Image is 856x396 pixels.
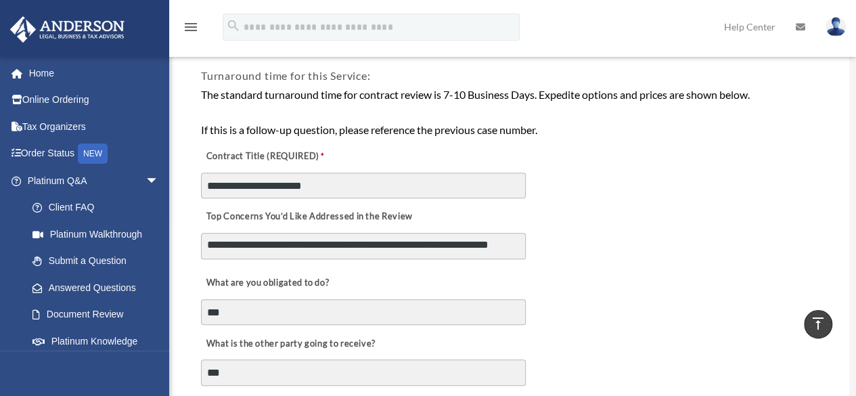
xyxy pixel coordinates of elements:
div: The standard turnaround time for contract review is 7-10 Business Days. Expedite options and pric... [201,86,821,138]
img: User Pic [826,17,846,37]
a: Client FAQ [19,194,179,221]
label: Top Concerns You’d Like Addressed in the Review [201,208,416,227]
i: search [226,18,241,33]
i: vertical_align_top [810,315,826,332]
a: Platinum Knowledge Room [19,328,179,371]
a: vertical_align_top [804,310,832,338]
a: Home [9,60,179,87]
a: Answered Questions [19,274,179,301]
label: What are you obligated to do? [201,274,336,293]
a: Document Review [19,301,173,328]
span: Turnaround time for this Service: [201,69,370,82]
img: Anderson Advisors Platinum Portal [6,16,129,43]
a: Tax Organizers [9,113,179,140]
a: Submit a Question [19,248,179,275]
a: Online Ordering [9,87,179,114]
a: menu [183,24,199,35]
a: Order StatusNEW [9,140,179,168]
label: What is the other party going to receive? [201,334,379,353]
span: arrow_drop_down [145,167,173,195]
label: Contract Title (REQUIRED) [201,148,336,167]
a: Platinum Walkthrough [19,221,179,248]
i: menu [183,19,199,35]
a: Platinum Q&Aarrow_drop_down [9,167,179,194]
div: NEW [78,144,108,164]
